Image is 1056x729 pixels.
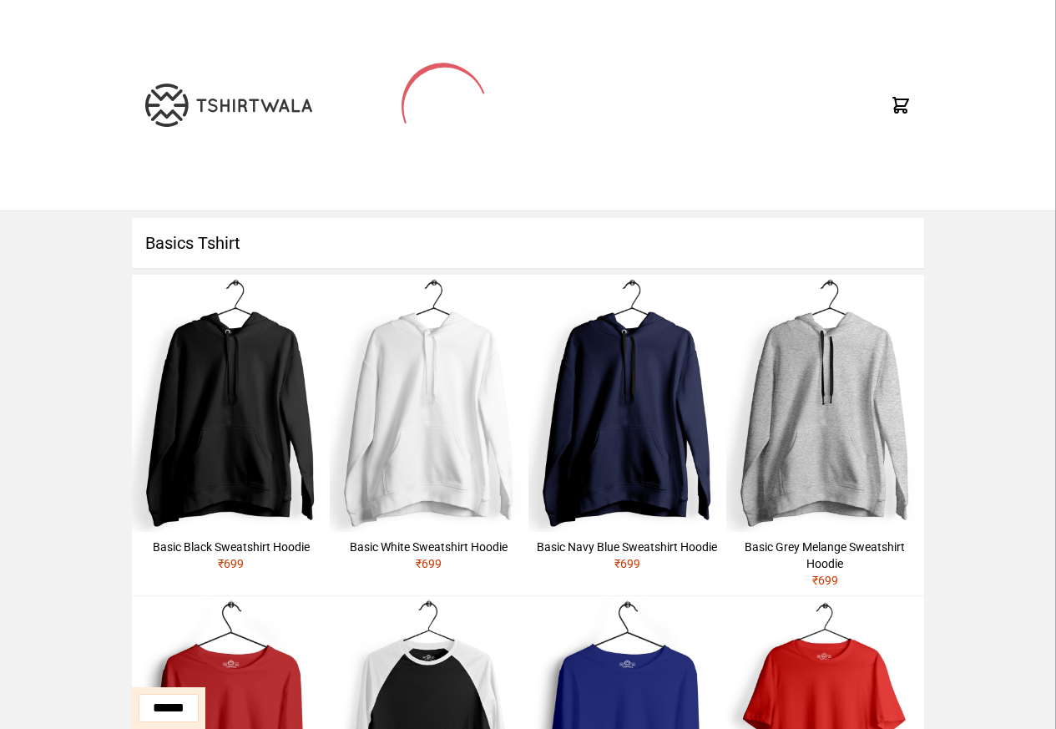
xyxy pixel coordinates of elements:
a: Basic Grey Melange Sweatshirt Hoodie₹699 [726,275,924,595]
span: ₹ 699 [218,557,244,570]
img: hoodie-male-white-1.jpg [330,275,528,532]
a: Basic Navy Blue Sweatshirt Hoodie₹699 [528,275,726,579]
span: ₹ 699 [812,574,838,587]
img: hoodie-male-grey-melange-1.jpg [726,275,924,532]
div: Basic Black Sweatshirt Hoodie [139,539,323,555]
a: Basic White Sweatshirt Hoodie₹699 [330,275,528,579]
div: Basic Grey Melange Sweatshirt Hoodie [733,539,917,572]
img: hoodie-male-black-1.jpg [132,275,330,532]
span: ₹ 699 [416,557,442,570]
img: TW-LOGO-400-104.png [145,84,312,127]
a: Basic Black Sweatshirt Hoodie₹699 [132,275,330,579]
span: ₹ 699 [614,557,640,570]
div: Basic White Sweatshirt Hoodie [336,539,521,555]
div: Basic Navy Blue Sweatshirt Hoodie [535,539,720,555]
img: hoodie-male-navy-blue-1.jpg [528,275,726,532]
h1: Basics Tshirt [132,218,924,268]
